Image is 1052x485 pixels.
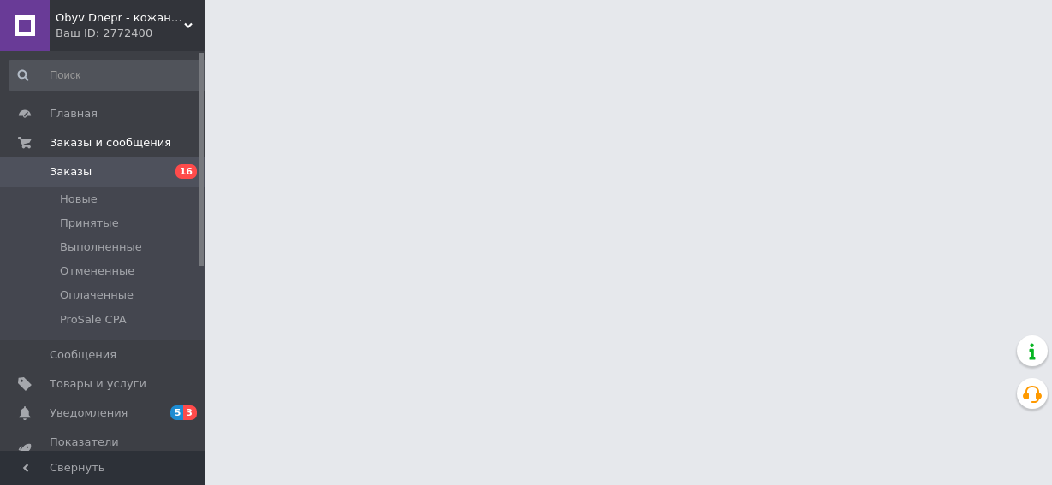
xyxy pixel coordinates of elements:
[183,405,197,420] span: 3
[60,192,98,207] span: Новые
[50,435,158,465] span: Показатели работы компании
[60,240,142,255] span: Выполненные
[50,106,98,121] span: Главная
[60,263,134,279] span: Отмененные
[60,216,119,231] span: Принятые
[9,60,211,91] input: Поиск
[50,135,171,151] span: Заказы и сообщения
[56,26,205,41] div: Ваш ID: 2772400
[50,164,92,180] span: Заказы
[60,312,127,328] span: ProSale CPA
[170,405,184,420] span: 5
[56,10,184,26] span: Obyv Dnepr - кожаная обувь г. Днепр
[60,287,134,303] span: Оплаченные
[175,164,197,179] span: 16
[50,347,116,363] span: Сообщения
[50,376,146,392] span: Товары и услуги
[50,405,128,421] span: Уведомления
